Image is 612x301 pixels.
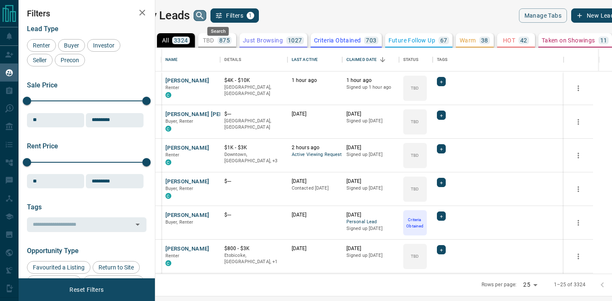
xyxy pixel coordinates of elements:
[346,144,395,151] p: [DATE]
[27,261,90,274] div: Favourited a Listing
[93,261,140,274] div: Return to Site
[30,42,53,49] span: Renter
[440,178,443,187] span: +
[165,178,210,186] button: [PERSON_NAME]
[346,48,377,71] div: Claimed Date
[388,37,435,43] p: Future Follow Up
[437,211,446,221] div: +
[165,144,210,152] button: [PERSON_NAME]
[165,111,255,119] button: [PERSON_NAME] [PERSON_NAME]
[165,159,171,165] div: condos.ca
[366,37,376,43] p: 703
[165,193,171,199] div: condos.ca
[55,54,85,66] div: Precon
[287,48,342,71] div: Last Active
[411,253,419,259] p: TBD
[165,211,210,219] button: [PERSON_NAME]
[165,77,210,85] button: [PERSON_NAME]
[346,111,395,118] p: [DATE]
[411,119,419,125] p: TBD
[482,281,517,288] p: Rows per page:
[161,48,220,71] div: Name
[132,219,144,230] button: Open
[572,217,585,229] button: more
[96,264,137,271] span: Return to Site
[600,37,607,43] p: 11
[314,37,361,43] p: Criteria Obtained
[224,118,283,131] p: [GEOGRAPHIC_DATA], [GEOGRAPHIC_DATA]
[224,252,283,265] p: Toronto
[437,178,446,187] div: +
[292,77,338,84] p: 1 hour ago
[403,48,419,71] div: Status
[27,39,56,52] div: Renter
[411,152,419,158] p: TBD
[30,264,88,271] span: Favourited a Listing
[224,111,283,118] p: $---
[437,111,446,120] div: +
[346,84,395,91] p: Signed up 1 hour ago
[165,219,194,225] span: Buyer, Renter
[292,151,338,158] span: Active Viewing Request
[194,10,206,21] button: search button
[437,245,446,254] div: +
[219,37,230,43] p: 875
[224,144,283,151] p: $1K - $3K
[162,37,169,43] p: All
[437,144,446,153] div: +
[30,57,50,63] span: Seller
[224,84,283,97] p: [GEOGRAPHIC_DATA], [GEOGRAPHIC_DATA]
[440,246,443,254] span: +
[27,8,146,18] h2: Filters
[520,37,527,43] p: 42
[165,92,171,98] div: condos.ca
[165,253,180,259] span: Renter
[141,9,190,22] h1: My Leads
[346,252,395,259] p: Signed up [DATE]
[247,13,253,18] span: 1
[440,145,443,153] span: +
[346,77,395,84] p: 1 hour ago
[440,212,443,220] span: +
[224,77,283,84] p: $4K - $10K
[90,42,117,49] span: Investor
[572,149,585,162] button: more
[346,185,395,192] p: Signed up [DATE]
[27,25,59,33] span: Lead Type
[481,37,488,43] p: 38
[346,225,395,232] p: Signed up [DATE]
[292,185,338,192] p: Contacted [DATE]
[58,39,85,52] div: Buyer
[346,211,395,219] p: [DATE]
[411,186,419,192] p: TBD
[554,281,586,288] p: 1–25 of 3324
[433,48,564,71] div: Tags
[87,39,120,52] div: Investor
[165,85,180,90] span: Renter
[61,42,82,49] span: Buyer
[411,85,419,91] p: TBD
[165,48,178,71] div: Name
[27,247,79,255] span: Opportunity Type
[292,178,338,185] p: [DATE]
[165,119,194,124] span: Buyer, Renter
[210,8,259,23] button: Filters1
[520,279,540,291] div: 25
[437,77,446,86] div: +
[292,111,338,118] p: [DATE]
[220,48,287,71] div: Details
[27,203,42,211] span: Tags
[288,37,302,43] p: 1027
[165,126,171,132] div: condos.ca
[165,245,210,253] button: [PERSON_NAME]
[224,211,283,219] p: $---
[27,142,58,150] span: Rent Price
[174,37,188,43] p: 3324
[519,8,567,23] button: Manage Tabs
[399,48,433,71] div: Status
[346,178,395,185] p: [DATE]
[346,151,395,158] p: Signed up [DATE]
[572,183,585,195] button: more
[292,144,338,151] p: 2 hours ago
[292,245,338,252] p: [DATE]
